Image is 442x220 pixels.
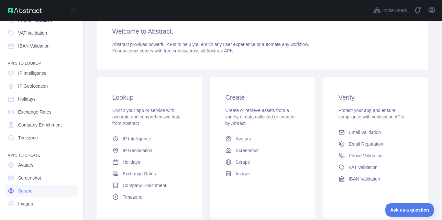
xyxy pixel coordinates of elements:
[5,145,78,158] div: API'S TO CREATE
[5,119,78,131] a: Company Enrichment
[236,136,251,142] span: Avatars
[123,159,140,165] span: Holidays
[349,141,383,147] span: Email Reputation
[18,201,33,207] span: Images
[382,7,407,14] span: Invite users
[8,8,42,13] img: Abstract API
[223,145,302,156] a: Screenshot
[123,136,151,142] span: IP Intelligence
[336,161,415,173] a: VAT Validation
[112,42,309,47] span: Abstract provides powerful APIs to help you enrich any user experience or automate any workflow.
[110,180,189,191] a: Company Enrichment
[18,162,33,168] span: Avatars
[123,194,142,200] span: Timezone
[5,106,78,118] a: Exchange Rates
[18,109,51,115] span: Exchange Rates
[5,198,78,210] a: Images
[349,152,383,159] span: Phone Validation
[336,150,415,161] a: Phone Validation
[336,126,415,138] a: Email Validation
[110,168,189,180] a: Exchange Rates
[5,67,78,79] a: IP Intelligence
[349,164,378,170] span: VAT Validation
[112,48,235,53] span: Your account comes with across all Abstract APIs.
[18,175,41,181] span: Screenshot
[164,48,186,53] span: free credits
[5,40,78,52] a: IBAN Validation
[5,27,78,39] a: VAT Validation
[18,135,38,141] span: Timezone
[18,122,62,128] span: Company Enrichment
[123,170,156,177] span: Exchange Rates
[5,159,78,171] a: Avatars
[223,168,302,180] a: Images
[110,133,189,145] a: IP Intelligence
[338,108,404,119] span: Protect your app and ensure compliance with verification APIs
[349,176,380,182] span: IBAN Validation
[225,108,294,126] span: Create or retrieve assets from a variety of data collected or created by Abtract
[236,159,250,165] span: Scrape
[123,182,166,189] span: Company Enrichment
[236,147,259,154] span: Screenshot
[225,93,299,102] h3: Create
[112,93,186,102] h3: Lookup
[5,80,78,92] a: IP Geolocation
[336,173,415,185] a: IBAN Validation
[18,83,48,89] span: IP Geolocation
[5,53,78,66] div: API'S TO LOOKUP
[18,70,47,76] span: IP Intelligence
[349,129,381,136] span: Email Validation
[336,138,415,150] a: Email Reputation
[18,43,50,49] span: IBAN Validation
[112,108,181,126] span: Enrich your app or service with accurate and comprehensive data from Abstract
[5,172,78,184] a: Screenshot
[18,96,36,102] span: Holidays
[338,93,413,102] h3: Verify
[5,185,78,197] a: Scrape
[123,147,152,154] span: IP Geolocation
[18,188,32,194] span: Scrape
[5,93,78,105] a: Holidays
[110,145,189,156] a: IP Geolocation
[372,5,408,16] button: Invite users
[223,156,302,168] a: Scrape
[5,132,78,144] a: Timezone
[236,170,250,177] span: Images
[223,133,302,145] a: Avatars
[385,203,436,217] iframe: Toggle Customer Support
[110,156,189,168] a: Holidays
[18,30,47,36] span: VAT Validation
[112,27,413,36] h3: Welcome to Abstract.
[110,191,189,203] a: Timezone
